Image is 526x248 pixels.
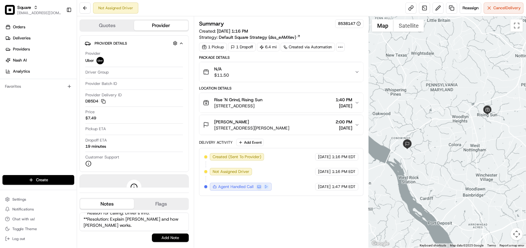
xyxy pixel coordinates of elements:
span: Customer Support [85,154,119,160]
span: Providers [13,46,30,52]
button: Start new chat [105,61,112,68]
div: 19 minutes [85,144,106,149]
span: Deliveries [13,35,31,41]
a: Providers [2,44,77,54]
button: [PERSON_NAME][STREET_ADDRESS][PERSON_NAME]2:00 PM[DATE] [199,115,363,135]
span: Notifications [12,207,34,212]
a: Analytics [2,66,77,76]
span: Not Assigned Driver [213,169,249,174]
button: SquareSquare[EMAIL_ADDRESS][DOMAIN_NAME] [2,2,64,17]
span: Settings [12,197,26,202]
span: [PERSON_NAME] [214,119,249,125]
p: Welcome 👋 [6,25,112,34]
span: Chat with us! [12,217,35,222]
span: Provider [85,51,100,56]
button: Quotes [80,21,134,30]
div: Package Details [199,55,364,60]
span: [DATE] [336,103,352,109]
button: Log out [2,234,74,243]
a: Powered byPylon [43,104,75,109]
span: Log out [12,236,25,241]
span: [DATE] [336,125,352,131]
span: N/A [214,66,229,72]
span: Created: [199,28,248,34]
a: Open this area in Google Maps (opens a new window) [370,240,391,248]
span: Map data ©2025 Google [450,244,483,247]
button: Keyboard shortcuts [420,243,446,248]
img: Google [370,240,391,248]
button: DB5D4 [85,98,106,104]
span: Dropoff ETA [85,138,107,143]
span: Created (Sent To Provider) [213,154,261,160]
button: Settings [2,195,74,204]
button: Chat with us! [2,215,74,223]
button: Add Note [152,234,189,242]
button: Provider Details [85,38,184,48]
input: Clear [16,40,102,46]
button: Map camera controls [511,228,523,240]
span: Price [85,109,95,115]
button: Create [2,175,74,185]
img: Nash [6,6,18,18]
span: Default Square Strategy (dss_eAMXev) [219,34,296,40]
div: Location Details [199,86,364,91]
img: 1736555255976-a54dd68f-1ca7-489b-9aae-adbdc363a1c4 [6,59,17,70]
button: Provider [134,21,188,30]
span: Create [36,177,48,183]
span: 1:47 PM EDT [332,184,356,190]
img: Square [5,5,15,15]
a: Orders [2,22,77,32]
button: Toggle Theme [2,225,74,233]
div: 6.4 mi [257,43,279,51]
div: Favorites [2,82,74,91]
span: Uber [85,58,94,63]
button: Show satellite imagery [393,19,424,32]
span: [DATE] [318,184,331,190]
button: Square [17,4,31,10]
span: [DATE] [318,169,331,174]
span: Cancel Delivery [493,5,521,11]
span: Toggle Theme [12,226,37,231]
a: 📗Knowledge Base [4,87,50,98]
a: Terms [487,244,496,247]
button: Rise 'N Grind, Rising Sun[STREET_ADDRESS]1:40 PM[DATE] [199,93,363,113]
a: Nash AI [2,55,77,65]
span: Reassign [463,5,479,11]
button: Toggle fullscreen view [511,19,523,32]
span: $7.49 [85,115,96,121]
button: Notes [80,199,134,209]
img: uber-new-logo.jpeg [96,57,104,64]
button: Flags [134,199,188,209]
button: N/A$11.50 [199,62,363,82]
a: Default Square Strategy (dss_eAMXev) [219,34,301,40]
a: Deliveries [2,33,77,43]
span: 2:00 PM [336,119,352,125]
div: 💻 [52,90,57,95]
a: Report a map error [499,244,524,247]
span: $11.50 [214,72,229,78]
button: Show street map [372,19,393,32]
span: Provider Delivery ID [85,92,122,98]
span: 1:16 PM EDT [332,154,356,160]
button: [EMAIL_ADDRESS][DOMAIN_NAME] [17,10,61,15]
button: Add Event [236,139,264,146]
div: Strategy: [199,34,301,40]
button: 8538147 [338,21,361,26]
span: Pickup ETA [85,126,106,132]
span: Orders [13,24,25,30]
div: We're available if you need us! [21,65,78,70]
span: [DATE] 1:16 PM [217,28,248,34]
span: 1:16 PM EDT [332,169,356,174]
span: Driver Group [85,70,109,75]
span: Provider Details [95,41,127,46]
button: CancelDelivery [484,2,524,14]
a: Created via Automation [281,43,335,51]
span: Analytics [13,69,30,74]
button: Reassign [460,2,481,14]
div: 1 Dropoff [228,43,256,51]
span: Nash AI [13,58,27,63]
